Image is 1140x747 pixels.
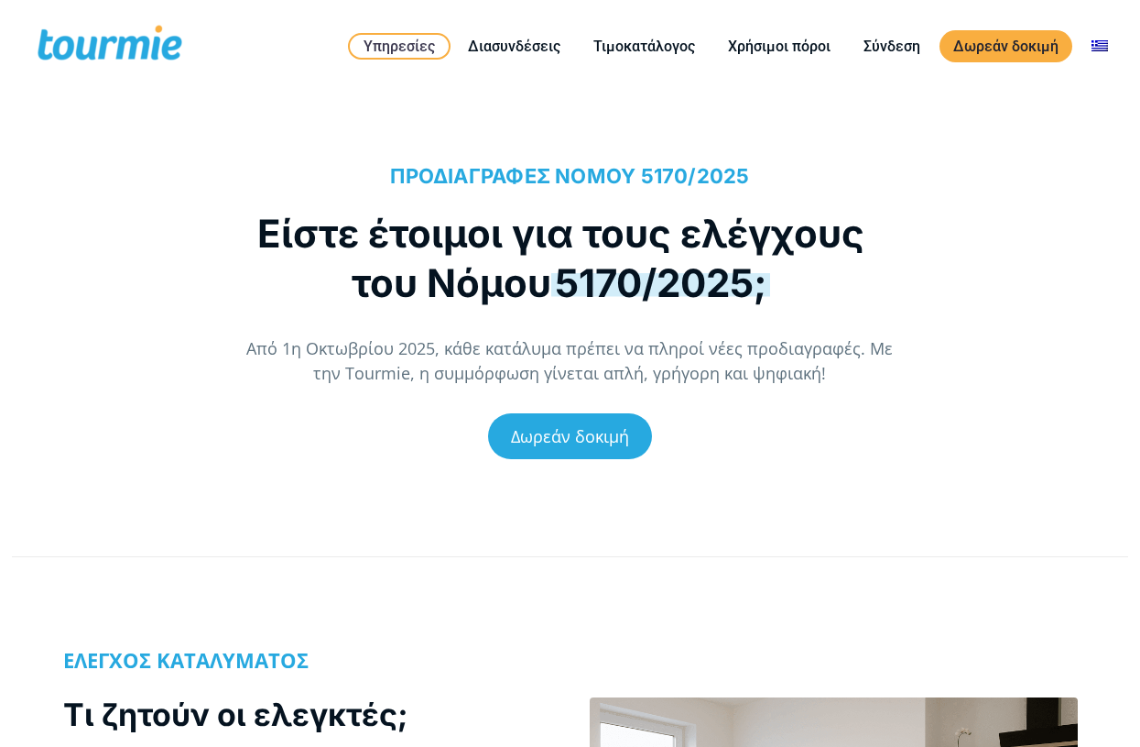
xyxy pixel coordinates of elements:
[454,35,574,58] a: Διασυνδέσεις
[488,413,652,459] a: Δωρεάν δοκιμή
[850,35,934,58] a: Σύνδεση
[63,646,309,674] b: ΕΛΕΓΧΟΣ ΚΑΤΑΛΥΜΑΤΟΣ
[238,336,902,386] p: Από 1η Οκτωβρίου 2025, κάθε κατάλυμα πρέπει να πληροί νέες προδιαγραφές. Με την Tourmie, η συμμόρ...
[348,33,451,60] a: Υπηρεσίες
[390,164,749,188] span: ΠΡΟΔΙΑΓΡΑΦΕΣ ΝΟΜΟΥ 5170/2025
[939,30,1072,62] a: Δωρεάν δοκιμή
[238,209,884,308] h1: Είστε έτοιμοι για τους ελέγχους του Νόμου
[580,35,709,58] a: Τιμοκατάλογος
[63,693,551,736] h2: Τι ζητούν οι ελεγκτές;
[714,35,844,58] a: Χρήσιμοι πόροι
[551,259,770,306] span: 5170/2025;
